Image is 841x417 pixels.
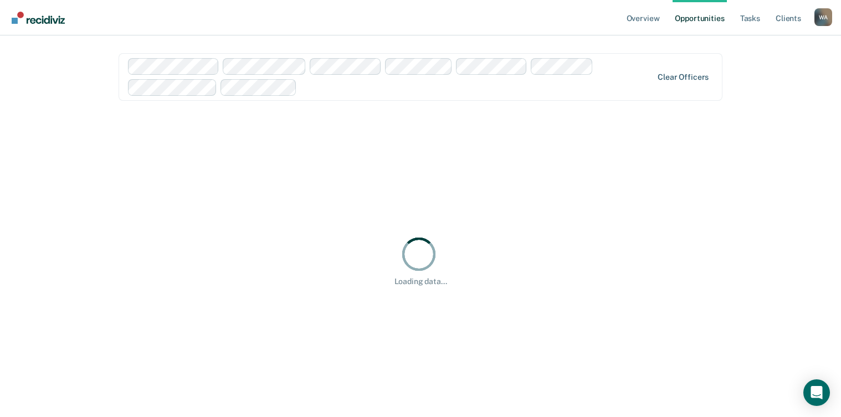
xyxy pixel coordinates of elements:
[814,8,832,26] div: W A
[803,379,830,406] div: Open Intercom Messenger
[814,8,832,26] button: Profile dropdown button
[658,73,709,82] div: Clear officers
[394,277,447,286] div: Loading data...
[12,12,65,24] img: Recidiviz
